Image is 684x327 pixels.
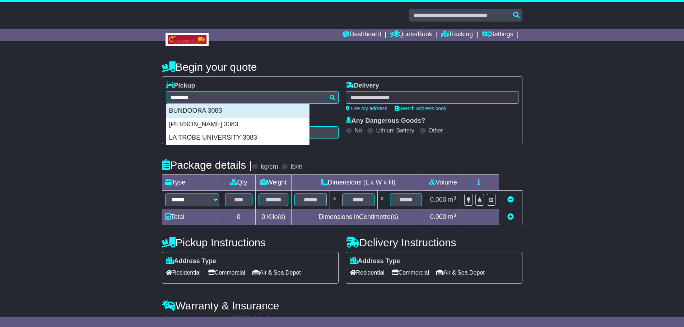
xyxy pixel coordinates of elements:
[166,257,217,265] label: Address Type
[166,104,309,118] div: BUNDOORA 3083
[346,117,425,125] label: Any Dangerous Goods?
[252,267,301,278] span: Air & Sea Depot
[166,131,309,145] div: LA TROBE UNIVERSITY 3083
[292,209,425,225] td: Dimensions in Centimetre(s)
[330,191,339,209] td: x
[162,300,522,312] h4: Warranty & Insurance
[355,127,362,134] label: No
[166,82,195,90] label: Pickup
[162,159,252,171] h4: Package details |
[448,213,456,220] span: m
[482,29,513,41] a: Settings
[507,213,514,220] a: Add new item
[377,191,387,209] td: x
[234,316,245,323] span: 250
[350,257,400,265] label: Address Type
[346,106,387,111] a: Use my address
[255,209,292,225] td: Kilo(s)
[290,163,302,171] label: lb/in
[162,316,522,323] div: All our quotes include a $ FreightSafe warranty.
[255,175,292,191] td: Weight
[222,175,255,191] td: Qty
[166,118,309,131] div: [PERSON_NAME] 3083
[392,267,429,278] span: Commercial
[208,267,245,278] span: Commercial
[441,29,473,41] a: Tracking
[292,175,425,191] td: Dimensions (L x W x H)
[376,127,414,134] label: Lithium Battery
[166,267,201,278] span: Residential
[162,237,339,248] h4: Pickup Instructions
[350,267,385,278] span: Residential
[436,267,485,278] span: Air & Sea Depot
[430,196,446,203] span: 0.000
[430,213,446,220] span: 0.000
[429,127,443,134] label: Other
[395,106,446,111] a: Search address book
[261,163,278,171] label: kg/cm
[507,196,514,203] a: Remove this item
[162,209,222,225] td: Total
[162,61,522,73] h4: Begin your quote
[346,82,379,90] label: Delivery
[425,175,461,191] td: Volume
[448,196,456,203] span: m
[390,29,432,41] a: Quote/Book
[261,213,265,220] span: 0
[453,212,456,218] sup: 3
[222,209,255,225] td: 0
[453,195,456,201] sup: 3
[166,91,339,104] typeahead: Please provide city
[162,175,222,191] td: Type
[343,29,381,41] a: Dashboard
[346,237,522,248] h4: Delivery Instructions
